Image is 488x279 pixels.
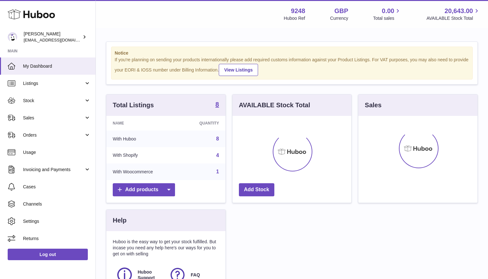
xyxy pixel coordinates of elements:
[216,101,219,109] a: 8
[23,80,84,87] span: Listings
[216,136,219,141] a: 8
[23,218,91,224] span: Settings
[23,184,91,190] span: Cases
[23,167,84,173] span: Invoicing and Payments
[191,272,200,278] span: FAQ
[239,101,310,109] h3: AVAILABLE Stock Total
[23,63,91,69] span: My Dashboard
[24,37,94,42] span: [EMAIL_ADDRESS][DOMAIN_NAME]
[23,132,84,138] span: Orders
[24,31,81,43] div: [PERSON_NAME]
[373,7,401,21] a: 0.00 Total sales
[219,64,258,76] a: View Listings
[216,101,219,108] strong: 8
[180,116,225,131] th: Quantity
[426,7,480,21] a: 20,643.00 AVAILABLE Stock Total
[113,101,154,109] h3: Total Listings
[106,163,180,180] td: With Woocommerce
[113,183,175,196] a: Add products
[23,98,84,104] span: Stock
[8,32,17,42] img: hello@fjor.life
[239,183,274,196] a: Add Stock
[106,147,180,164] td: With Shopify
[106,116,180,131] th: Name
[334,7,348,15] strong: GBP
[23,201,91,207] span: Channels
[23,236,91,242] span: Returns
[8,249,88,260] a: Log out
[106,131,180,147] td: With Huboo
[23,149,91,155] span: Usage
[23,115,84,121] span: Sales
[426,15,480,21] span: AVAILABLE Stock Total
[216,169,219,174] a: 1
[445,7,473,15] span: 20,643.00
[330,15,348,21] div: Currency
[216,153,219,158] a: 4
[113,239,219,257] p: Huboo is the easy way to get your stock fulfilled. But incase you need any help here's our ways f...
[284,15,305,21] div: Huboo Ref
[113,216,126,225] h3: Help
[291,7,305,15] strong: 9248
[115,50,469,56] strong: Notice
[382,7,394,15] span: 0.00
[115,57,469,76] div: If you're planning on sending your products internationally please add required customs informati...
[373,15,401,21] span: Total sales
[365,101,381,109] h3: Sales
